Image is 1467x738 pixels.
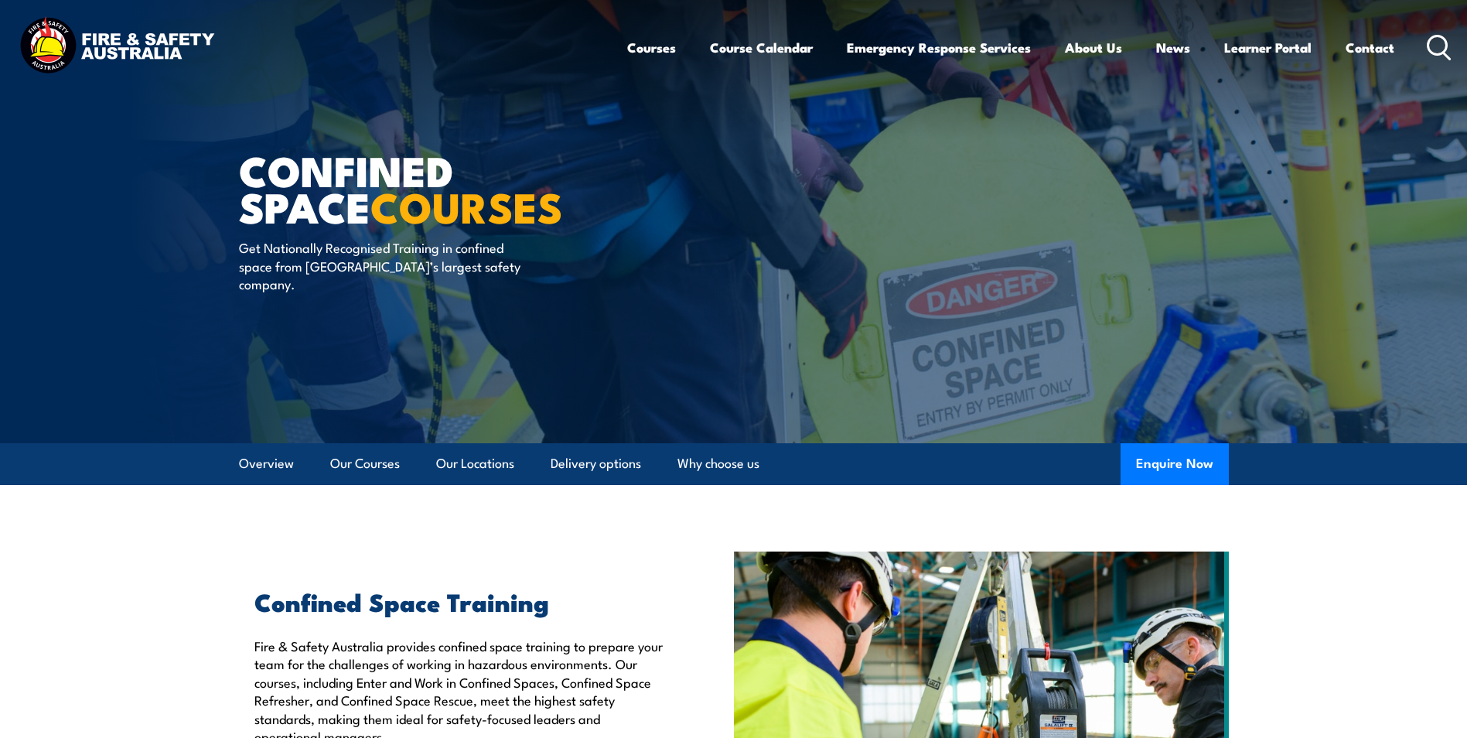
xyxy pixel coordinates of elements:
h2: Confined Space Training [254,590,663,612]
a: Emergency Response Services [847,27,1031,68]
a: Learner Portal [1224,27,1312,68]
p: Get Nationally Recognised Training in confined space from [GEOGRAPHIC_DATA]’s largest safety comp... [239,238,521,292]
a: Delivery options [551,443,641,484]
h1: Confined Space [239,152,621,224]
a: Why choose us [677,443,759,484]
a: Courses [627,27,676,68]
a: Course Calendar [710,27,813,68]
a: News [1156,27,1190,68]
a: Our Locations [436,443,514,484]
a: Our Courses [330,443,400,484]
button: Enquire Now [1121,443,1229,485]
strong: COURSES [370,173,563,237]
a: Overview [239,443,294,484]
a: About Us [1065,27,1122,68]
a: Contact [1346,27,1394,68]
